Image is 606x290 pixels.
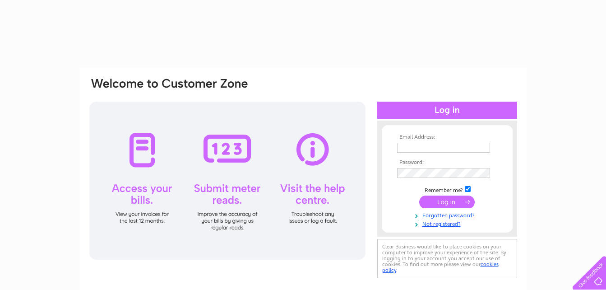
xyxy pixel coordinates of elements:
[395,159,500,166] th: Password:
[395,134,500,140] th: Email Address:
[395,185,500,194] td: Remember me?
[397,210,500,219] a: Forgotten password?
[377,239,517,278] div: Clear Business would like to place cookies on your computer to improve your experience of the sit...
[397,219,500,228] a: Not registered?
[419,196,475,208] input: Submit
[382,261,499,273] a: cookies policy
